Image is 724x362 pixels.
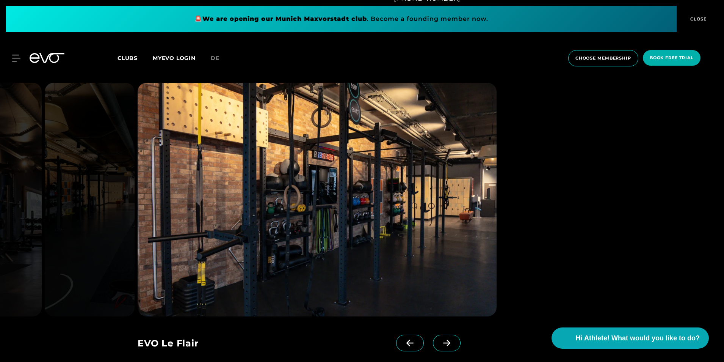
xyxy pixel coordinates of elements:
span: choose membership [575,55,631,61]
span: CLOSE [688,16,707,22]
button: CLOSE [677,6,718,32]
a: Clubs [118,54,153,61]
span: de [211,55,219,61]
span: Hi Athlete! What would you like to do? [576,333,700,343]
span: Clubs [118,55,138,61]
a: de [211,54,229,63]
a: choose membership [566,50,641,66]
div: EVO Le Flair [138,335,396,354]
img: evofitness [45,83,135,316]
img: evofitness [138,83,497,316]
a: book free trial [641,50,703,66]
button: Hi Athlete! What would you like to do? [552,327,709,349]
span: book free trial [650,55,694,61]
a: MYEVO LOGIN [153,55,196,61]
